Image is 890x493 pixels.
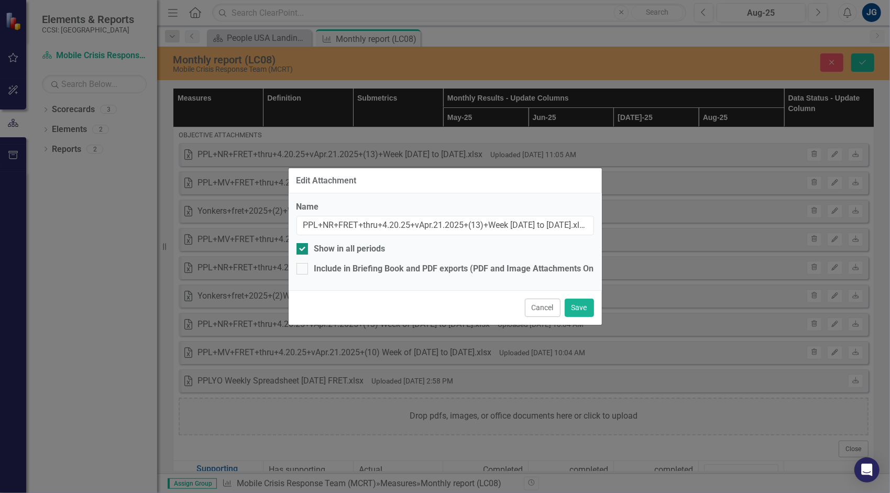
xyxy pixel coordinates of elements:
button: Cancel [525,299,561,317]
input: Name [296,216,594,235]
label: Name [296,201,594,213]
div: Open Intercom Messenger [854,457,880,483]
div: Include in Briefing Book and PDF exports (PDF and Image Attachments Only) [314,263,603,275]
button: Save [565,299,594,317]
div: Edit Attachment [296,176,357,185]
div: Show in all periods [314,243,386,255]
